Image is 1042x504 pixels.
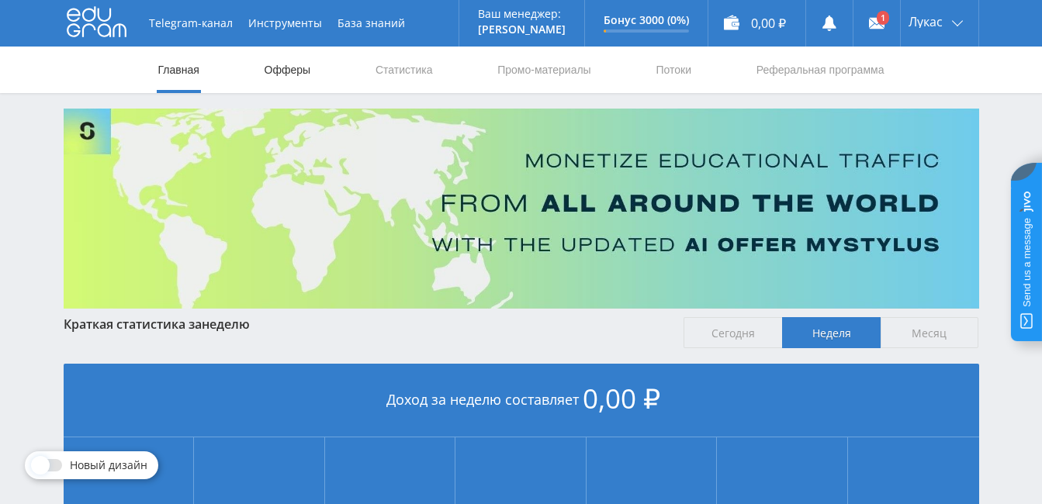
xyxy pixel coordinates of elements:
span: Неделя [782,317,881,348]
div: Краткая статистика за [64,317,669,331]
span: Месяц [881,317,979,348]
span: Лукас [909,16,943,28]
a: Промо-материалы [496,47,592,93]
p: Бонус 3000 (0%) [604,14,689,26]
span: неделю [202,316,250,333]
a: Реферальная программа [755,47,886,93]
a: Статистика [374,47,434,93]
a: Главная [157,47,201,93]
img: Banner [64,109,979,309]
span: 0,00 ₽ [583,380,660,416]
span: Новый дизайн [70,459,147,471]
p: Ваш менеджер: [478,8,566,20]
div: Доход за неделю составляет [64,364,979,437]
a: Офферы [263,47,313,93]
p: [PERSON_NAME] [478,23,566,36]
a: Потоки [654,47,693,93]
span: Сегодня [684,317,782,348]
